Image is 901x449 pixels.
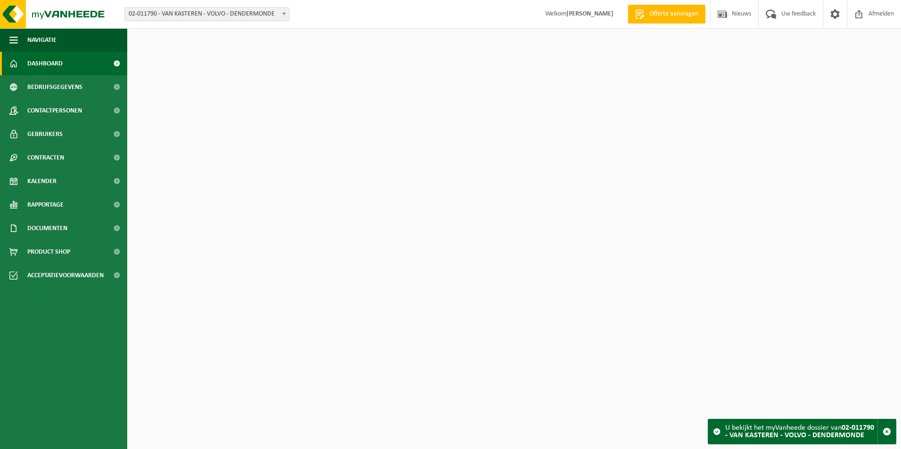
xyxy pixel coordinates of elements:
span: Contactpersonen [27,99,82,122]
span: Dashboard [27,52,63,75]
span: Gebruikers [27,122,63,146]
span: 02-011790 - VAN KASTEREN - VOLVO - DENDERMONDE [124,7,289,21]
span: Rapportage [27,193,64,216]
div: U bekijkt het myVanheede dossier van [725,419,877,444]
span: Kalender [27,169,57,193]
span: Product Shop [27,240,70,264]
span: Navigatie [27,28,57,52]
span: Acceptatievoorwaarden [27,264,104,287]
span: Bedrijfsgegevens [27,75,82,99]
span: Documenten [27,216,67,240]
span: Contracten [27,146,64,169]
strong: [PERSON_NAME] [566,10,614,17]
span: 02-011790 - VAN KASTEREN - VOLVO - DENDERMONDE [125,8,289,21]
a: Offerte aanvragen [628,5,705,24]
strong: 02-011790 - VAN KASTEREN - VOLVO - DENDERMONDE [725,424,874,439]
span: Offerte aanvragen [647,9,701,19]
